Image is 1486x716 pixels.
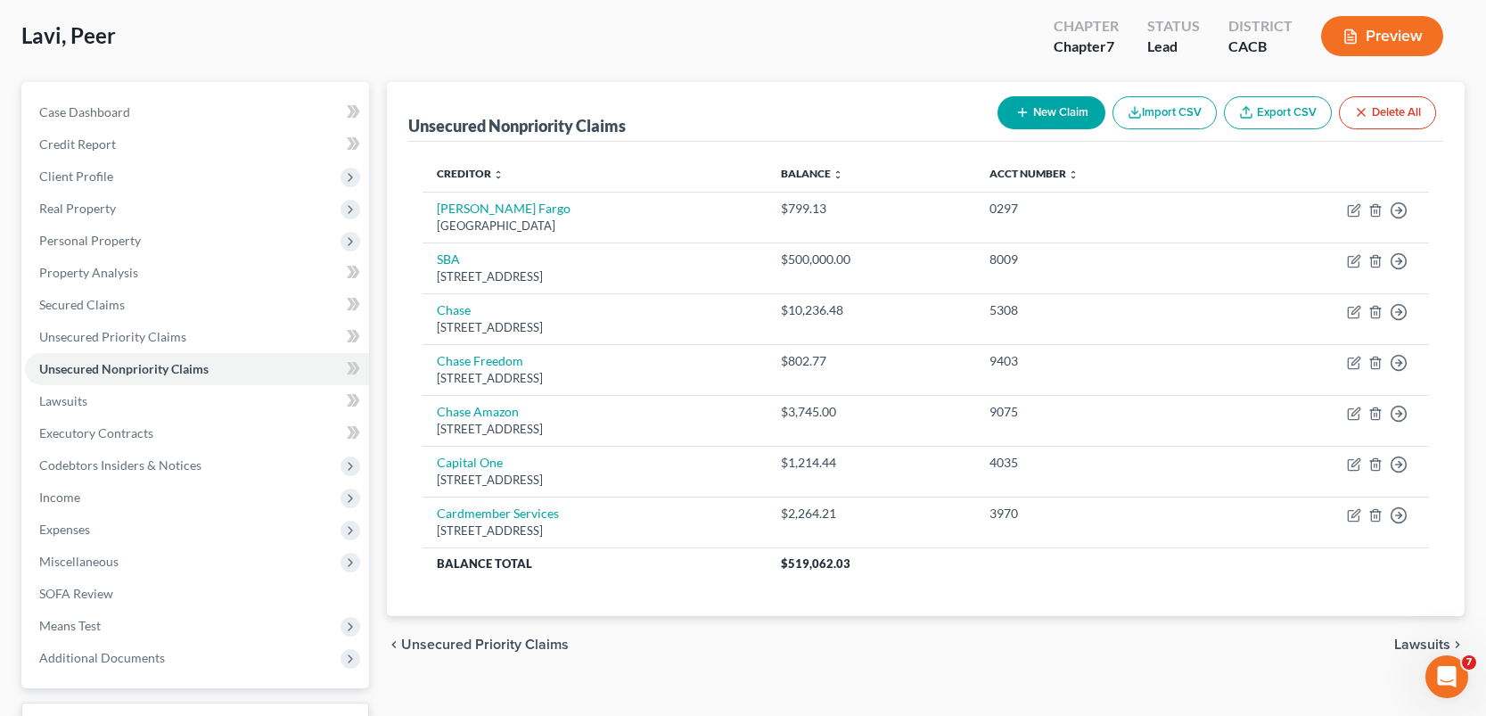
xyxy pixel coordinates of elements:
[437,268,752,285] div: [STREET_ADDRESS]
[493,169,504,180] i: unfold_more
[39,169,113,184] span: Client Profile
[25,578,369,610] a: SOFA Review
[25,385,369,417] a: Lawsuits
[437,319,752,336] div: [STREET_ADDRESS]
[401,638,569,652] span: Unsecured Priority Claims
[387,638,401,652] i: chevron_left
[781,301,960,319] div: $10,236.48
[989,251,1211,268] div: 8009
[1339,96,1436,129] button: Delete All
[25,96,369,128] a: Case Dashboard
[1462,655,1476,670] span: 7
[989,200,1211,218] div: 0297
[39,201,116,216] span: Real Property
[1224,96,1332,129] a: Export CSV
[437,523,752,539] div: [STREET_ADDRESS]
[25,417,369,449] a: Executory Contracts
[25,257,369,289] a: Property Analysis
[989,505,1211,523] div: 3970
[39,233,141,248] span: Personal Property
[781,403,960,421] div: $3,745.00
[39,393,87,408] span: Lawsuits
[408,115,626,136] div: Unsecured Nonpriority Claims
[437,455,503,470] a: Capital One
[39,586,113,601] span: SOFA Review
[1228,37,1293,57] div: CACB
[1425,655,1468,698] iframe: Intercom live chat
[989,301,1211,319] div: 5308
[437,353,523,368] a: Chase Freedom
[39,361,209,376] span: Unsecured Nonpriority Claims
[781,556,850,571] span: $519,062.03
[989,403,1211,421] div: 9075
[437,201,571,216] a: [PERSON_NAME] Fargo
[1112,96,1217,129] button: Import CSV
[25,128,369,160] a: Credit Report
[1054,37,1119,57] div: Chapter
[989,454,1211,472] div: 4035
[39,329,186,344] span: Unsecured Priority Claims
[423,547,767,580] th: Balance Total
[25,321,369,353] a: Unsecured Priority Claims
[437,251,460,267] a: SBA
[39,554,119,569] span: Miscellaneous
[1450,638,1465,652] i: chevron_right
[781,167,843,180] a: Balance unfold_more
[1228,16,1293,37] div: District
[1321,16,1443,56] button: Preview
[39,265,138,280] span: Property Analysis
[437,167,504,180] a: Creditor unfold_more
[437,472,752,489] div: [STREET_ADDRESS]
[781,454,960,472] div: $1,214.44
[1394,638,1465,652] button: Lawsuits chevron_right
[437,302,471,317] a: Chase
[39,490,80,505] span: Income
[387,638,569,652] button: chevron_left Unsecured Priority Claims
[989,167,1079,180] a: Acct Number unfold_more
[1106,37,1114,54] span: 7
[989,352,1211,370] div: 9403
[39,136,116,152] span: Credit Report
[1147,37,1200,57] div: Lead
[833,169,843,180] i: unfold_more
[781,200,960,218] div: $799.13
[437,218,752,235] div: [GEOGRAPHIC_DATA]
[781,505,960,523] div: $2,264.21
[39,457,201,473] span: Codebtors Insiders & Notices
[781,352,960,370] div: $802.77
[39,522,90,537] span: Expenses
[1054,16,1119,37] div: Chapter
[437,404,519,419] a: Chase Amazon
[437,506,559,521] a: Cardmember Services
[1147,16,1200,37] div: Status
[437,421,752,438] div: [STREET_ADDRESS]
[25,353,369,385] a: Unsecured Nonpriority Claims
[21,22,116,48] span: Lavi, Peer
[998,96,1105,129] button: New Claim
[1394,638,1450,652] span: Lawsuits
[1068,169,1079,180] i: unfold_more
[39,104,130,119] span: Case Dashboard
[39,618,101,633] span: Means Test
[781,251,960,268] div: $500,000.00
[39,425,153,440] span: Executory Contracts
[25,289,369,321] a: Secured Claims
[437,370,752,387] div: [STREET_ADDRESS]
[39,650,165,665] span: Additional Documents
[39,297,125,312] span: Secured Claims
